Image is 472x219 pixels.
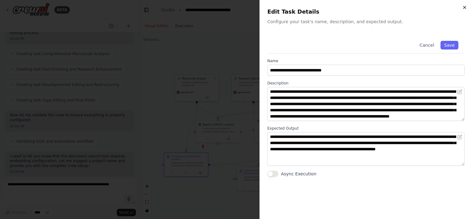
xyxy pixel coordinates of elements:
[416,41,438,49] button: Cancel
[440,41,458,49] button: Save
[267,81,465,86] label: Description
[456,133,463,141] button: Open in editor
[456,88,463,96] button: Open in editor
[267,19,465,25] p: Configure your task's name, description, and expected output.
[267,7,465,16] h2: Edit Task Details
[267,58,465,63] label: Name
[267,126,465,131] label: Expected Output
[281,171,316,177] label: Async Execution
